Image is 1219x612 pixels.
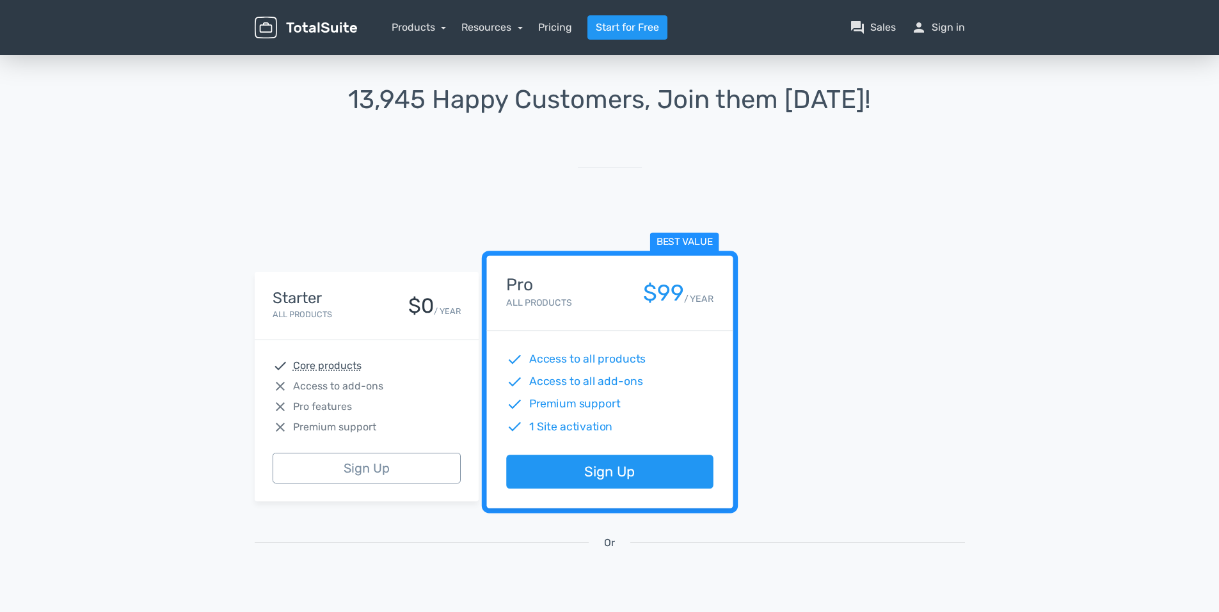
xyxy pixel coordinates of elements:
span: Access to all add-ons [529,373,642,390]
span: close [273,399,288,414]
span: close [273,379,288,394]
small: All Products [273,310,332,319]
span: person [911,20,927,35]
span: check [506,373,523,390]
h1: 13,945 Happy Customers, Join them [DATE]! [255,86,965,114]
span: Premium support [529,396,620,412]
a: question_answerSales [850,20,896,35]
abbr: Core products [293,358,362,373]
span: check [273,358,288,373]
a: personSign in [911,20,965,35]
span: 1 Site activation [529,418,612,435]
small: / YEAR [434,305,461,317]
h4: Pro [506,276,571,294]
span: check [506,351,523,368]
span: Or [604,535,615,551]
a: Sign Up [506,455,713,489]
div: $99 [642,281,683,306]
span: Pro features [293,399,352,414]
img: TotalSuite for WordPress [255,17,357,39]
span: Access to all products [529,351,646,368]
small: All Products [506,297,571,308]
span: question_answer [850,20,865,35]
a: Sign Up [273,453,461,483]
span: check [506,396,523,412]
span: Best value [649,233,719,253]
a: Resources [461,21,523,33]
span: Access to add-ons [293,379,383,394]
div: $0 [408,295,434,317]
span: check [506,418,523,435]
small: / YEAR [683,292,713,306]
h4: Starter [273,290,332,306]
a: Products [392,21,447,33]
span: close [273,420,288,435]
a: Pricing [538,20,572,35]
span: Premium support [293,420,376,435]
a: Start for Free [587,15,667,40]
